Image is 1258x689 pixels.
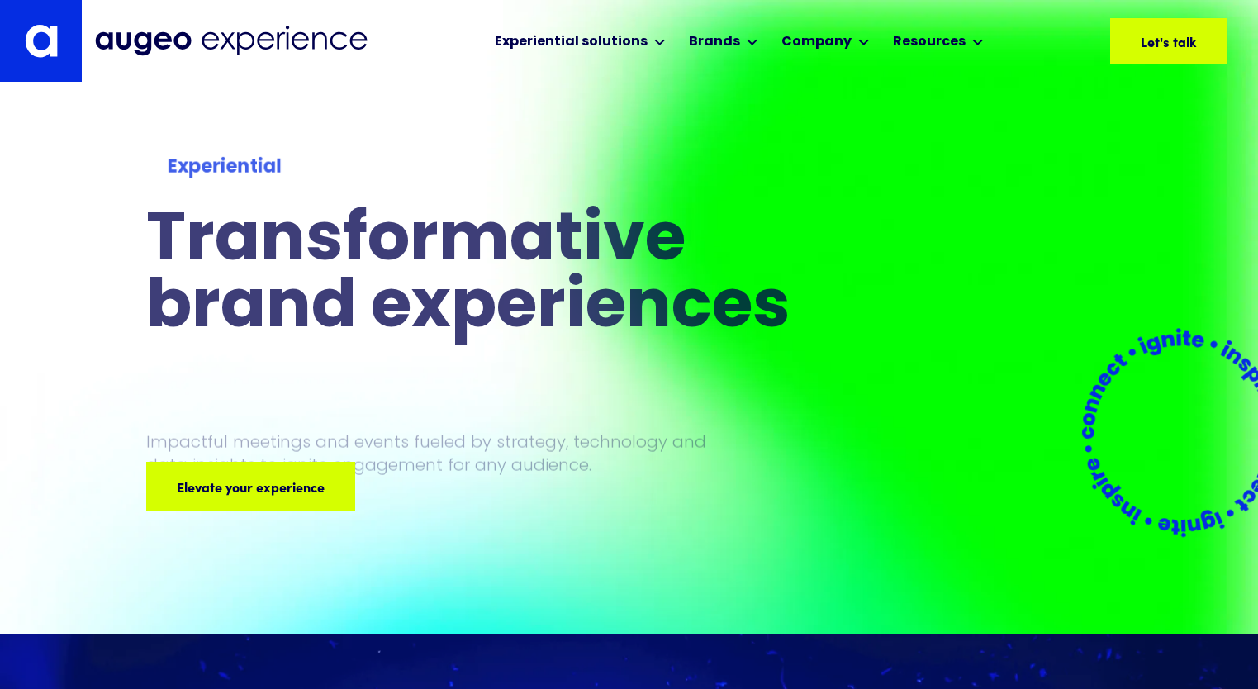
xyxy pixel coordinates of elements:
div: Company [781,32,852,52]
a: Let's talk [1110,18,1227,64]
a: Elevate your experience [146,462,355,511]
p: Impactful meetings and events fueled by strategy, technology and data insights to ignite engageme... [146,430,714,476]
div: Experiential solutions [495,32,648,52]
div: Brands [689,32,740,52]
div: Resources [893,32,966,52]
h1: Transformative brand experiences [146,209,860,343]
img: Augeo's "a" monogram decorative logo in white. [25,24,58,58]
div: Experiential [167,154,838,182]
img: Augeo Experience business unit full logo in midnight blue. [95,26,368,56]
